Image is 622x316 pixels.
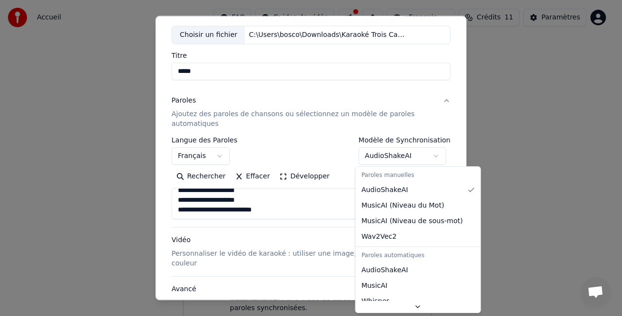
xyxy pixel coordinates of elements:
span: AudioShakeAI [362,185,408,195]
span: MusicAI ( Niveau du Mot ) [362,201,444,211]
span: AudioShakeAI [362,265,408,275]
span: Whisper [362,297,389,306]
span: MusicAI ( Niveau de sous-mot ) [362,216,463,226]
span: Wav2Vec2 [362,232,397,242]
div: Paroles automatiques [358,249,479,263]
div: Paroles manuelles [358,169,479,182]
span: MusicAI [362,281,388,291]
